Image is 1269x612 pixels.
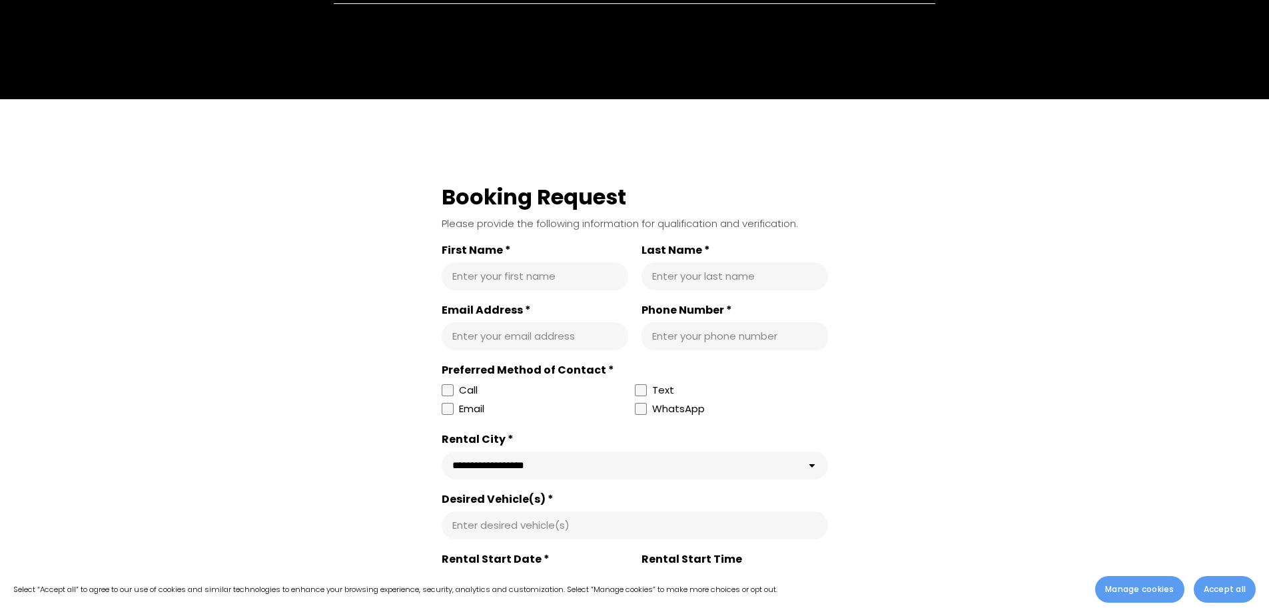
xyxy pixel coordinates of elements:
[442,433,828,446] div: Rental City *
[13,583,777,597] p: Select “Accept all” to agree to our use of cookies and similar technologies to enhance your brows...
[1105,583,1174,595] span: Manage cookies
[652,382,674,398] div: Text
[459,382,478,398] div: Call
[442,183,828,211] div: Booking Request
[442,216,828,230] div: Please provide the following information for qualification and verification.
[641,553,828,566] label: Rental Start Time
[442,364,828,377] div: Preferred Method of Contact *
[652,270,817,283] input: Last Name *
[452,519,817,532] input: Desired Vehicle(s) *
[1095,576,1184,603] button: Manage cookies
[641,304,828,317] label: Phone Number *
[459,401,484,417] div: Email
[641,244,828,257] label: Last Name *
[652,401,705,420] div: WhatsApp
[452,330,618,343] input: Email Address *
[1194,576,1256,603] button: Accept all
[442,493,828,506] label: Desired Vehicle(s) *
[442,244,628,257] label: First Name *
[442,304,628,317] label: Email Address *
[442,452,828,479] select: Rental City *
[452,270,618,283] input: First Name *
[1204,583,1246,595] span: Accept all
[442,553,628,566] label: Rental Start Date *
